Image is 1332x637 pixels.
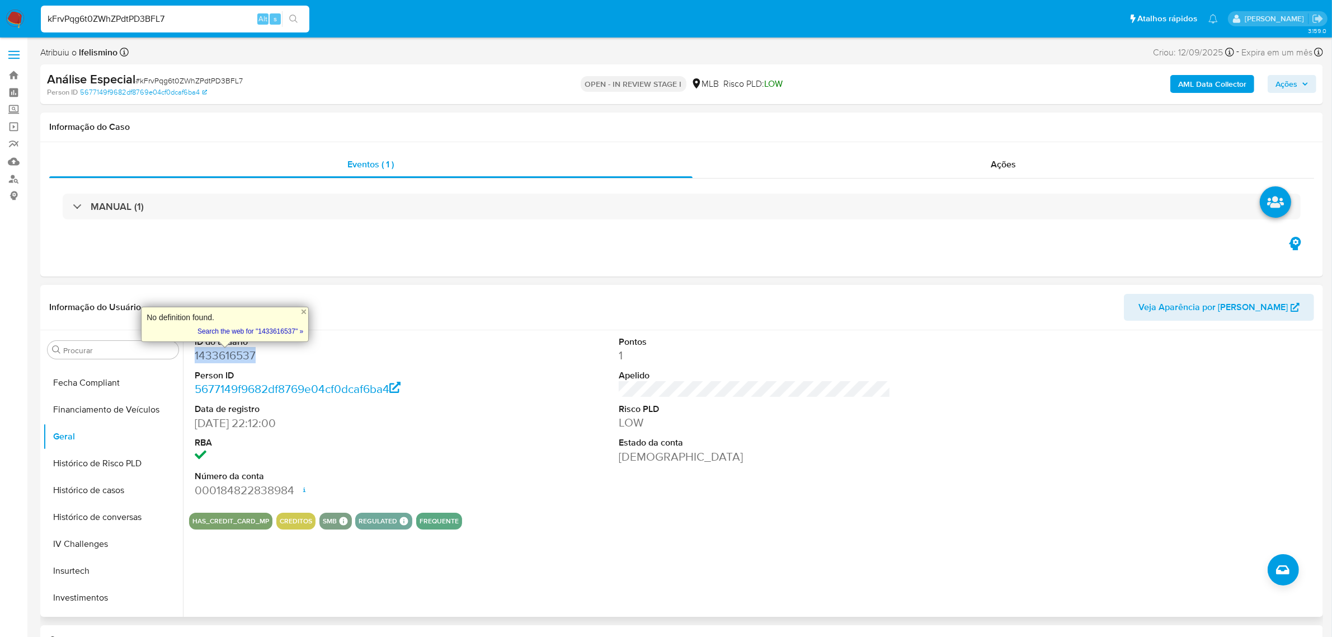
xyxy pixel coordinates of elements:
dt: Risco PLD [619,403,891,415]
dd: 000184822838984 [195,483,467,498]
p: laisa.felismino@mercadolivre.com [1245,13,1308,24]
span: LOW [765,77,783,90]
button: Histórico de conversas [43,504,183,531]
div: MANUAL (1) [63,194,1301,219]
span: Eventos ( 1 ) [347,158,394,171]
div: Criou: 12/09/2025 [1153,45,1234,60]
span: Atalhos rápidos [1137,13,1197,25]
dt: ID do usuário [195,336,467,348]
a: Notificações [1208,14,1218,24]
h1: Informação do Usuário [49,302,141,313]
dt: Estado da conta [619,437,891,449]
b: lfelismino [77,46,117,59]
b: AML Data Collector [1178,75,1246,93]
button: IV Challenges [43,531,183,558]
a: 5677149f9682df8769e04cf0dcaf6ba4 [80,87,207,97]
button: search-icon [282,11,305,27]
span: Alt [258,13,267,24]
dt: Data de registro [195,403,467,415]
b: Person ID [47,87,78,97]
span: Expira em um mês [1241,46,1312,59]
a: 5677149f9682df8769e04cf0dcaf6ba4 [195,381,401,397]
dt: Person ID [195,369,467,382]
dd: 1433616537 [195,348,467,363]
h3: MANUAL (1) [91,200,144,213]
a: Sair [1312,13,1324,25]
input: Procurar [63,345,174,355]
h1: Informação do Caso [49,121,1314,133]
span: Veja Aparência por [PERSON_NAME] [1138,294,1288,321]
span: Risco PLD: [724,78,783,90]
button: Veja Aparência por [PERSON_NAME] [1124,294,1314,321]
dd: 1 [619,348,891,363]
span: Atribuiu o [40,46,117,59]
dd: [DATE] 22:12:00 [195,415,467,431]
span: Ações [991,158,1016,171]
dt: Apelido [619,369,891,382]
span: Ações [1275,75,1297,93]
dd: LOW [619,415,891,430]
dd: [DEMOGRAPHIC_DATA] [619,449,891,465]
dt: Número da conta [195,470,467,483]
p: OPEN - IN REVIEW STAGE I [581,76,686,92]
input: Pesquise usuários ou casos... [41,12,309,26]
button: Procurar [52,345,61,354]
span: # kFrvPqg6t0ZWhZPdtPD3BFL7 [135,75,243,86]
button: Investimentos [43,584,183,611]
button: Fecha Compliant [43,369,183,396]
div: MLB [691,78,719,90]
span: - [1236,45,1239,60]
button: AML Data Collector [1170,75,1254,93]
dt: RBA [195,437,467,449]
dt: Pontos [619,336,891,348]
button: Histórico de Risco PLD [43,450,183,477]
button: Ações [1268,75,1316,93]
button: Financiamento de Veículos [43,396,183,423]
b: Análise Especial [47,70,135,88]
button: Histórico de casos [43,477,183,504]
span: s [274,13,277,24]
button: Insurtech [43,558,183,584]
button: Geral [43,423,183,450]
